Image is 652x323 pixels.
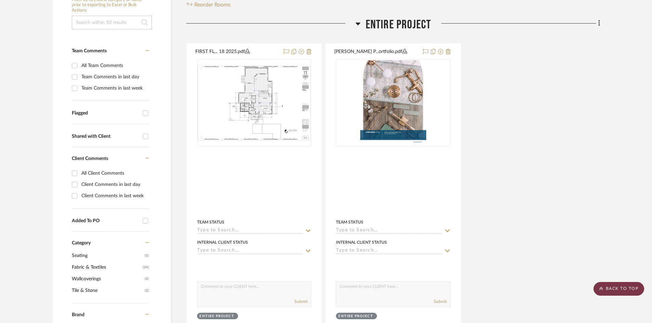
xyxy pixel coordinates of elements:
[197,228,303,234] input: Type to Search…
[81,71,147,82] div: Team Comments in last day
[145,250,149,261] span: (5)
[72,273,143,285] span: Wallcoverings
[186,1,231,9] button: Reorder Rooms
[72,156,108,161] span: Client Comments
[145,273,149,284] span: (4)
[72,261,141,273] span: Fabric & Textiles
[198,65,311,140] img: null
[360,60,426,146] img: null
[72,240,91,246] span: Category
[366,17,431,32] span: Entire Project
[336,239,387,245] div: Internal Client Status
[338,314,373,319] div: Entire Project
[194,1,231,9] span: Reorder Rooms
[81,190,147,201] div: Client Comments in last week
[594,282,644,296] scroll-to-top-button: BACK TO TOP
[336,248,442,254] input: Type to Search…
[334,48,418,56] button: [PERSON_NAME] P...ortfolio.pdf
[197,219,224,225] div: Team Status
[434,298,447,305] button: Submit
[199,314,234,319] div: Entire Project
[197,248,303,254] input: Type to Search…
[145,285,149,296] span: (2)
[81,168,147,179] div: All Client Comments
[72,16,152,29] input: Search within 50 results
[336,60,450,146] div: 0
[195,48,279,56] button: FIRST FL... 18 2025.pdf
[143,262,149,273] span: (24)
[295,298,308,305] button: Submit
[72,285,143,296] span: Tile & Stone
[72,218,139,224] div: Added To PO
[81,179,147,190] div: Client Comments in last day
[72,110,139,116] div: Flagged
[197,239,248,245] div: Internal Client Status
[72,134,139,139] div: Shared with Client
[81,60,147,71] div: All Team Comments
[72,49,107,53] span: Team Comments
[336,228,442,234] input: Type to Search…
[72,250,143,261] span: Seating
[72,312,84,317] span: Brand
[81,83,147,94] div: Team Comments in last week
[336,219,363,225] div: Team Status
